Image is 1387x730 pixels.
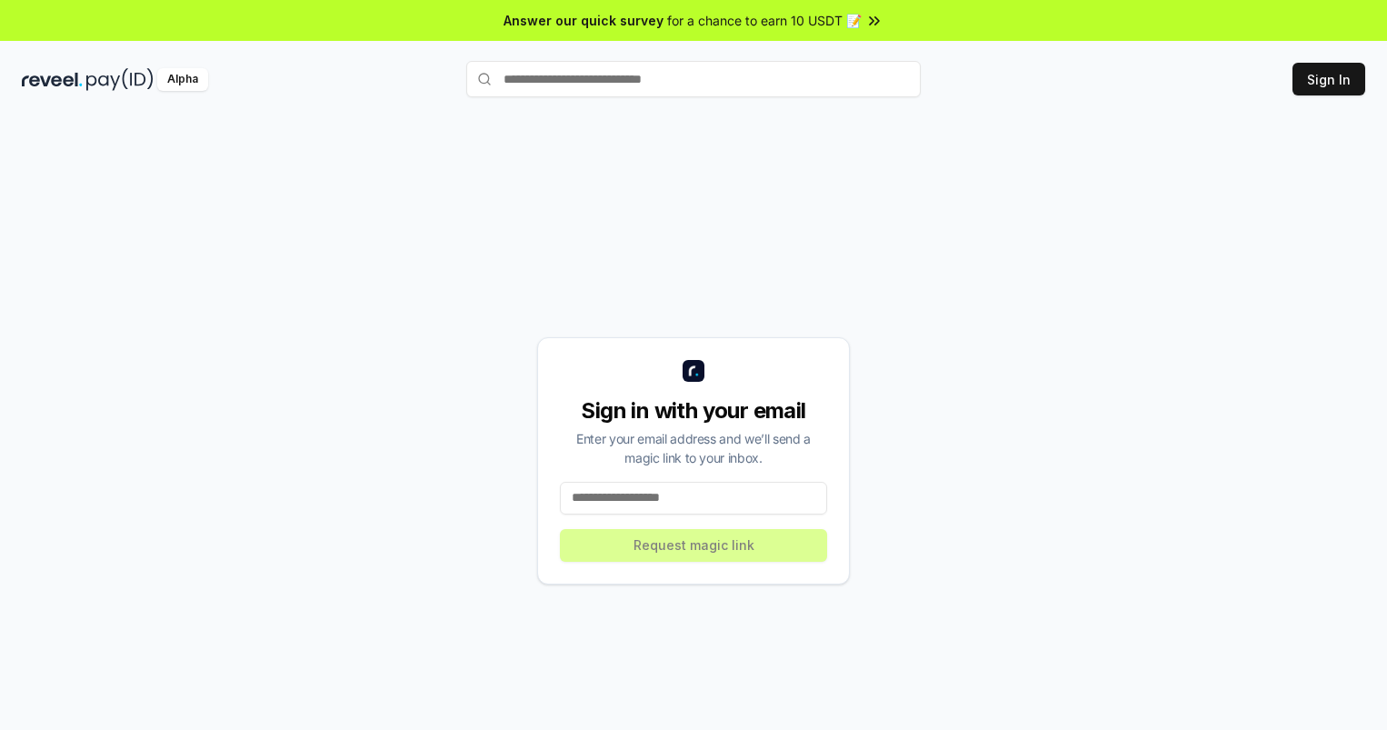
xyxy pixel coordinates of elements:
span: for a chance to earn 10 USDT 📝 [667,11,862,30]
img: reveel_dark [22,68,83,91]
img: pay_id [86,68,154,91]
button: Sign In [1292,63,1365,95]
img: logo_small [683,360,704,382]
div: Sign in with your email [560,396,827,425]
div: Enter your email address and we’ll send a magic link to your inbox. [560,429,827,467]
div: Alpha [157,68,208,91]
span: Answer our quick survey [504,11,664,30]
